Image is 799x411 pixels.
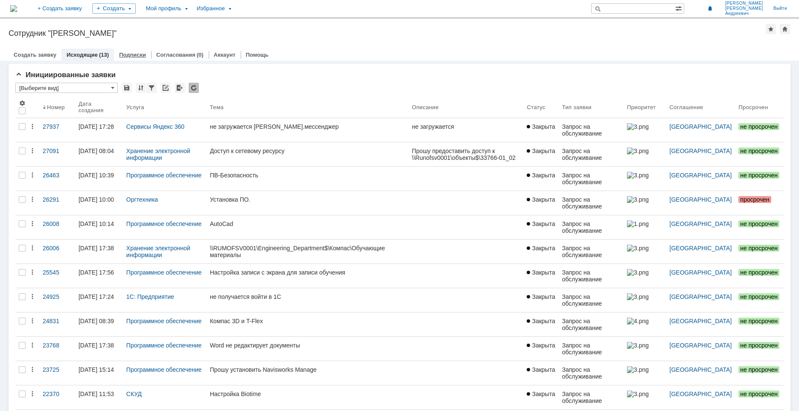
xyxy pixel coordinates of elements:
[39,361,75,385] a: 23725
[559,96,624,118] th: Тип заявки
[119,52,146,58] a: Подписки
[126,220,202,227] a: Программное обеспечение
[562,391,620,404] div: Запрос на обслуживание
[624,240,666,263] a: 3.png
[43,148,72,154] div: 27091
[624,337,666,361] a: 3.png
[43,269,72,276] div: 25545
[562,123,620,137] div: Запрос на обслуживание
[624,264,666,288] a: 3.png
[559,240,624,263] a: Запрос на обслуживание
[559,264,624,288] a: Запрос на обслуживание
[670,366,732,373] a: [GEOGRAPHIC_DATA]
[75,167,123,191] a: [DATE] 10:39
[75,215,123,239] a: [DATE] 10:14
[79,342,114,349] div: [DATE] 17:38
[210,293,405,300] div: не получается войти в 1С
[527,196,555,203] span: Закрыта
[527,123,555,130] span: Закрыта
[29,172,36,179] div: Действия
[75,118,123,142] a: [DATE] 17:28
[43,391,72,397] div: 22370
[39,167,75,191] a: 26463
[527,391,555,397] span: Закрыта
[670,172,732,179] a: [GEOGRAPHIC_DATA]
[207,385,408,409] a: Настройка Biotime
[562,196,620,210] div: Запрос на обслуживание
[738,245,779,252] span: не просрочен
[39,215,75,239] a: 26008
[527,318,555,324] span: Закрыта
[523,288,558,312] a: Закрыта
[79,123,114,130] div: [DATE] 17:28
[527,172,555,179] span: Закрыта
[780,24,790,34] div: Сделать домашней страницей
[627,269,648,276] img: 3.png
[627,123,648,130] img: 3.png
[122,83,132,93] div: Сохранить вид
[39,118,75,142] a: 27937
[207,118,408,142] a: не загружается [PERSON_NAME].мессенджер
[624,385,666,409] a: 3.png
[29,196,36,203] div: Действия
[126,148,192,161] a: Хранение электронной информации
[79,391,114,397] div: [DATE] 11:53
[39,313,75,336] a: 24831
[126,293,174,300] a: 1С: Предприятие
[79,196,114,203] div: [DATE] 10:00
[197,52,204,58] div: (0)
[666,96,735,118] th: Соглашение
[735,118,784,142] a: не просрочен
[79,293,114,300] div: [DATE] 17:24
[735,142,784,166] a: не просрочен
[523,96,558,118] th: Статус
[156,52,195,58] a: Согласования
[725,6,763,11] span: [PERSON_NAME]
[210,104,224,110] div: Тема
[75,264,123,288] a: [DATE] 17:56
[67,52,98,58] a: Исходящие
[43,245,72,252] div: 26006
[670,391,732,397] a: [GEOGRAPHIC_DATA]
[562,293,620,307] div: Запрос на обслуживание
[412,104,439,110] div: Описание
[126,342,202,349] a: Программное обеспечение
[738,220,779,227] span: не просрочен
[126,318,202,324] a: Программное обеспечение
[735,361,784,385] a: не просрочен
[735,288,784,312] a: не просрочен
[624,96,666,118] th: Приоритет
[29,391,36,397] div: Действия
[624,215,666,239] a: 1.png
[738,269,779,276] span: не просрочен
[207,167,408,191] a: ПВ-Безопасность
[523,240,558,263] a: Закрыта
[29,318,36,324] div: Действия
[75,191,123,215] a: [DATE] 10:00
[624,313,666,336] a: 4.png
[207,288,408,312] a: не получается войти в 1С
[210,148,405,154] div: Доступ к сетевому ресурсу
[735,385,784,409] a: не просрочен
[79,101,113,113] div: Дата создания
[75,288,123,312] a: [DATE] 17:24
[43,123,72,130] div: 27937
[627,196,648,203] img: 3.png
[670,293,732,300] a: [GEOGRAPHIC_DATA]
[624,288,666,312] a: 3.png
[624,191,666,215] a: 3.png
[670,196,732,203] a: [GEOGRAPHIC_DATA]
[14,52,56,58] a: Создать заявку
[559,118,624,142] a: Запрос на обслуживание
[624,361,666,385] a: 3.png
[39,240,75,263] a: 26006
[738,293,779,300] span: не просрочен
[43,293,72,300] div: 24925
[559,191,624,215] a: Запрос на обслуживание
[735,313,784,336] a: не просрочен
[39,191,75,215] a: 26291
[207,142,408,166] a: Доступ к сетевому ресурсу
[735,337,784,361] a: не просрочен
[523,118,558,142] a: Закрыта
[126,104,144,110] div: Услуга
